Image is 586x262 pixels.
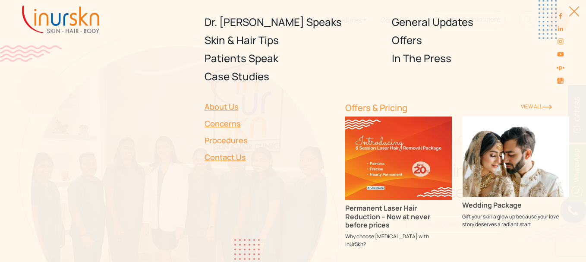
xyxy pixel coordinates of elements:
[392,31,569,49] a: Offers
[205,149,335,166] a: Contact Us
[462,117,569,197] img: Wedding Package
[521,103,552,110] a: View ALl
[392,13,569,31] a: General Updates
[345,233,452,248] p: Why choose [MEDICAL_DATA] with InUrSkn?
[345,117,452,200] img: Permanent Laser Hair Reduction – Now at never before prices
[345,103,510,113] h6: Offers & Pricing
[557,13,564,19] img: facebook
[205,115,335,132] a: Concerns
[22,6,99,33] img: inurskn-logo
[462,201,569,209] h3: Wedding Package
[557,38,564,45] img: instagram
[557,25,564,32] img: linkedin
[462,213,569,228] p: Gift your skin a glow up because your love story deserves a radiant start
[345,204,452,229] h3: Permanent Laser Hair Reduction – Now at never before prices
[205,132,335,149] a: Procedures
[205,98,335,115] a: About Us
[205,31,382,49] a: Skin & Hair Tips
[542,104,552,110] img: orange-rightarrow
[205,67,382,85] a: Case Studies
[205,13,382,31] a: Dr. [PERSON_NAME] Speaks
[557,51,564,58] img: youtube
[205,49,382,67] a: Patients Speak
[557,78,564,84] img: Skin-and-Hair-Clinic
[556,63,564,72] img: sejal-saheta-dermatologist
[392,49,569,67] a: In The Press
